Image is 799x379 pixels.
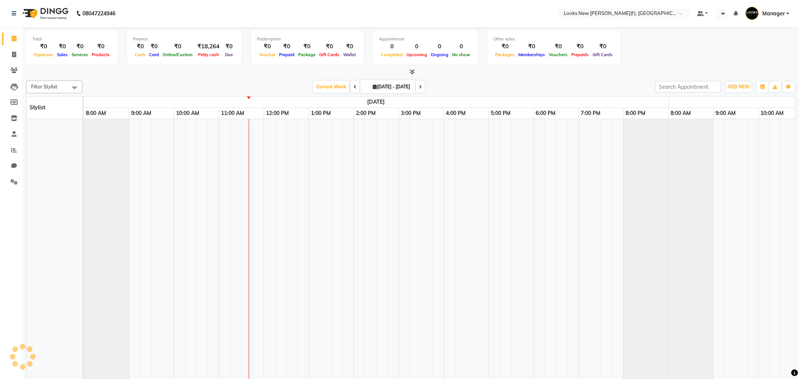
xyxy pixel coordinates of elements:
span: Memberships [517,52,547,57]
div: ₹0 [341,42,358,51]
a: 9:00 AM [129,108,153,119]
span: Gift Cards [317,52,341,57]
div: 0 [450,42,472,51]
div: Finance [133,36,236,42]
div: 0 [429,42,450,51]
span: Prepaid [277,52,296,57]
div: ₹0 [277,42,296,51]
span: Prepaids [569,52,591,57]
a: 8:00 AM [84,108,108,119]
span: Sales [55,52,70,57]
div: ₹0 [147,42,161,51]
a: 6:00 PM [534,108,557,119]
span: Ongoing [429,52,450,57]
span: Card [147,52,161,57]
span: Vouchers [547,52,569,57]
a: 11:00 AM [219,108,246,119]
a: 1:00 PM [309,108,333,119]
a: 3:00 PM [399,108,423,119]
div: 0 [405,42,429,51]
span: Current Week [313,81,349,93]
a: 10:00 AM [759,108,786,119]
button: ADD NEW [726,82,751,92]
span: Due [223,52,235,57]
a: 12:00 PM [264,108,291,119]
span: Online/Custom [161,52,194,57]
span: Wallet [341,52,358,57]
a: 9:00 AM [714,108,738,119]
span: Products [90,52,112,57]
div: ₹0 [569,42,591,51]
div: Other sales [493,36,615,42]
div: ₹0 [55,42,70,51]
div: ₹0 [90,42,112,51]
div: Total [32,36,112,42]
span: Package [296,52,317,57]
a: 8:00 PM [624,108,647,119]
span: Expenses [32,52,55,57]
div: ₹0 [317,42,341,51]
span: ADD NEW [727,84,750,90]
div: ₹0 [296,42,317,51]
span: Voucher [257,52,277,57]
div: Redemption [257,36,358,42]
a: 10:00 AM [174,108,201,119]
div: ₹0 [161,42,194,51]
div: ₹0 [591,42,615,51]
a: 5:00 PM [489,108,512,119]
span: Petty cash [196,52,221,57]
span: No show [450,52,472,57]
img: logo [19,3,70,24]
span: Stylist [30,104,45,111]
span: Services [70,52,90,57]
div: ₹0 [547,42,569,51]
b: 08047224946 [82,3,115,24]
a: 8:00 AM [669,108,693,119]
div: Appointment [379,36,472,42]
img: Manager [745,7,759,20]
div: ₹0 [70,42,90,51]
a: 2:00 PM [354,108,378,119]
div: ₹0 [133,42,147,51]
a: September 1, 2025 [365,97,387,107]
div: ₹0 [257,42,277,51]
a: 4:00 PM [444,108,467,119]
span: [DATE] - [DATE] [371,84,412,90]
input: Search Appointment [656,81,721,93]
span: Cash [133,52,147,57]
span: Filter Stylist [31,84,57,90]
span: Completed [379,52,405,57]
div: ₹0 [223,42,236,51]
div: 0 [379,42,405,51]
span: Packages [493,52,517,57]
span: Upcoming [405,52,429,57]
a: 7:00 PM [579,108,602,119]
span: Manager [762,10,785,18]
div: ₹18,264 [194,42,223,51]
div: ₹0 [493,42,517,51]
div: ₹0 [517,42,547,51]
div: ₹0 [32,42,55,51]
span: Gift Cards [591,52,615,57]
